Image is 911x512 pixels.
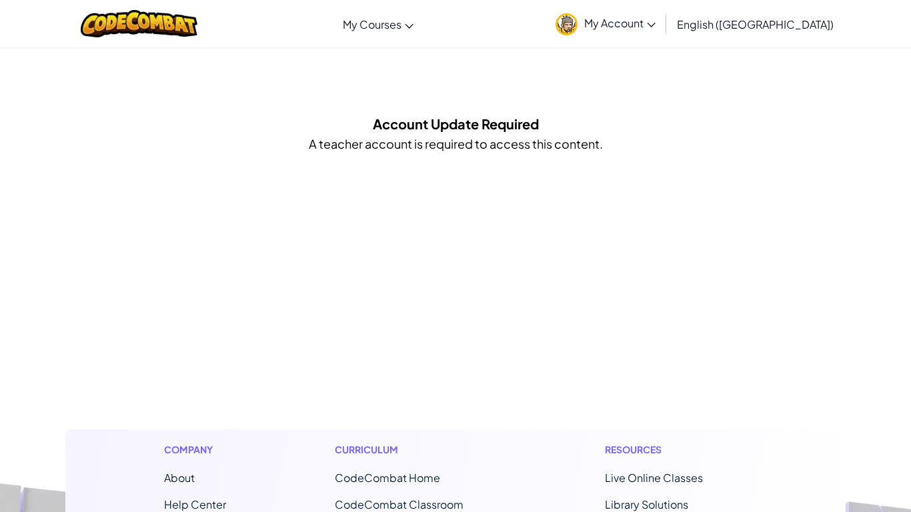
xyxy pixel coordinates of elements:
span: CodeCombat Home [335,471,440,485]
h1: Curriculum [335,443,496,457]
a: Library Solutions [605,497,688,511]
a: CodeCombat Classroom [335,497,464,511]
span: My Courses [343,17,401,31]
a: English ([GEOGRAPHIC_DATA]) [670,6,840,42]
a: My Account [549,3,662,45]
p: A teacher account is required to access this content. [309,134,603,153]
a: Live Online Classes [605,471,703,485]
a: My Courses [336,6,420,42]
a: About [164,471,195,485]
h1: Resources [605,443,747,457]
h5: Account Update Required [373,113,539,134]
span: My Account [584,16,656,30]
a: Help Center [164,497,226,511]
img: CodeCombat logo [81,10,197,37]
img: avatar [556,13,578,35]
h1: Company [164,443,226,457]
span: English ([GEOGRAPHIC_DATA]) [677,17,834,31]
